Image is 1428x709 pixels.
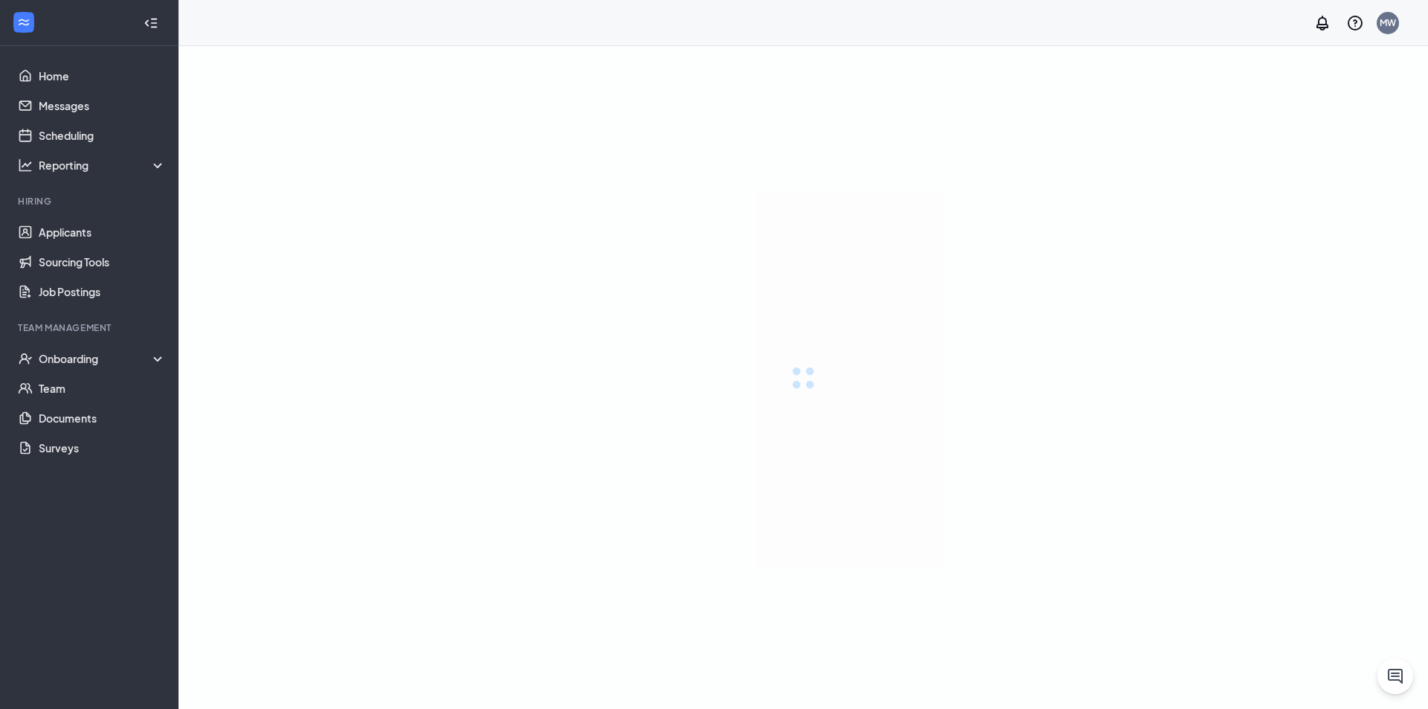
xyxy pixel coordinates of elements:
[39,91,166,121] a: Messages
[39,403,166,433] a: Documents
[39,158,167,173] div: Reporting
[16,15,31,30] svg: WorkstreamLogo
[1346,14,1364,32] svg: QuestionInfo
[39,277,166,307] a: Job Postings
[1313,14,1331,32] svg: Notifications
[39,351,167,366] div: Onboarding
[18,321,163,334] div: Team Management
[18,158,33,173] svg: Analysis
[39,373,166,403] a: Team
[39,247,166,277] a: Sourcing Tools
[18,195,163,208] div: Hiring
[39,433,166,463] a: Surveys
[39,217,166,247] a: Applicants
[1386,667,1404,685] svg: ChatActive
[39,121,166,150] a: Scheduling
[1380,16,1396,29] div: MW
[1377,658,1413,694] button: ChatActive
[39,61,166,91] a: Home
[18,351,33,366] svg: UserCheck
[144,16,158,31] svg: Collapse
